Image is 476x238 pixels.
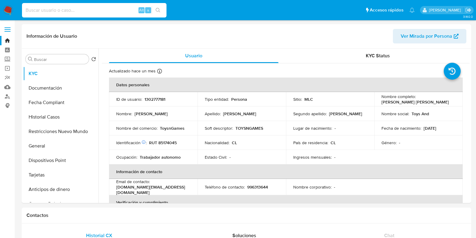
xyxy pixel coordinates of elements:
[28,57,33,62] button: Buscar
[23,197,98,211] button: Cruces y Relaciones
[370,7,403,13] span: Accesos rápidos
[424,125,436,131] p: [DATE]
[152,6,164,14] button: search-icon
[205,111,221,116] p: Apellido :
[23,139,98,153] button: General
[293,154,332,160] p: Ingresos mensuales :
[160,125,185,131] p: ToysnGames
[205,184,245,190] p: Teléfono de contacto :
[23,66,98,81] button: KYC
[381,140,397,145] p: Género :
[116,154,137,160] p: Ocupación :
[109,78,463,92] th: Datos personales
[34,57,86,62] input: Buscar
[223,111,256,116] p: [PERSON_NAME]
[23,168,98,182] button: Tarjetas
[329,111,362,116] p: [PERSON_NAME]
[185,52,202,59] span: Usuario
[116,179,150,184] p: Email de contacto :
[22,6,166,14] input: Buscar usuario o caso...
[23,110,98,124] button: Historial Casos
[465,7,471,13] a: Salir
[409,8,415,13] a: Notificaciones
[381,125,421,131] p: Fecha de nacimiento :
[247,184,268,190] p: 996313644
[412,111,429,116] p: Toys And
[26,33,77,39] h1: Información de Usuario
[393,29,466,43] button: Ver Mirada por Persona
[116,97,142,102] p: ID de usuario :
[205,140,229,145] p: Nacionalidad :
[145,97,165,102] p: 1302777181
[147,7,149,13] span: s
[109,164,463,179] th: Información de contacto
[140,154,181,160] p: Trabajador autonomo
[304,97,313,102] p: MLC
[205,154,227,160] p: Estado Civil :
[232,140,237,145] p: CL
[293,125,332,131] p: Lugar de nacimiento :
[91,57,96,63] button: Volver al orden por defecto
[23,95,98,110] button: Fecha Compliant
[23,182,98,197] button: Anticipos de dinero
[116,125,157,131] p: Nombre del comercio :
[331,140,336,145] p: CL
[381,111,409,116] p: Nombre social :
[381,94,416,99] p: Nombre completo :
[139,7,144,13] span: Alt
[293,140,328,145] p: País de residencia :
[429,7,463,13] p: camilafernanda.paredessaldano@mercadolibre.cl
[334,184,335,190] p: -
[116,184,188,195] p: [DOMAIN_NAME][EMAIL_ADDRESS][DOMAIN_NAME]
[334,154,335,160] p: -
[293,97,302,102] p: Sitio :
[231,97,247,102] p: Persona
[116,140,147,145] p: Identificación :
[366,52,390,59] span: KYC Status
[23,81,98,95] button: Documentación
[135,111,168,116] p: [PERSON_NAME]
[23,153,98,168] button: Dispositivos Point
[399,140,400,145] p: -
[229,154,231,160] p: -
[116,111,132,116] p: Nombre :
[26,212,466,218] h1: Contactos
[23,124,98,139] button: Restricciones Nuevo Mundo
[109,195,463,210] th: Verificación y cumplimiento
[205,97,229,102] p: Tipo entidad :
[149,140,177,145] p: RUT 85174045
[293,111,327,116] p: Segundo apellido :
[381,99,449,105] p: [PERSON_NAME] [PERSON_NAME]
[205,125,233,131] p: Soft descriptor :
[109,68,156,74] p: Actualizado hace un mes
[334,125,336,131] p: -
[401,29,452,43] span: Ver Mirada por Persona
[235,125,263,131] p: TOYSNGAMES
[293,184,331,190] p: Nombre corporativo :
